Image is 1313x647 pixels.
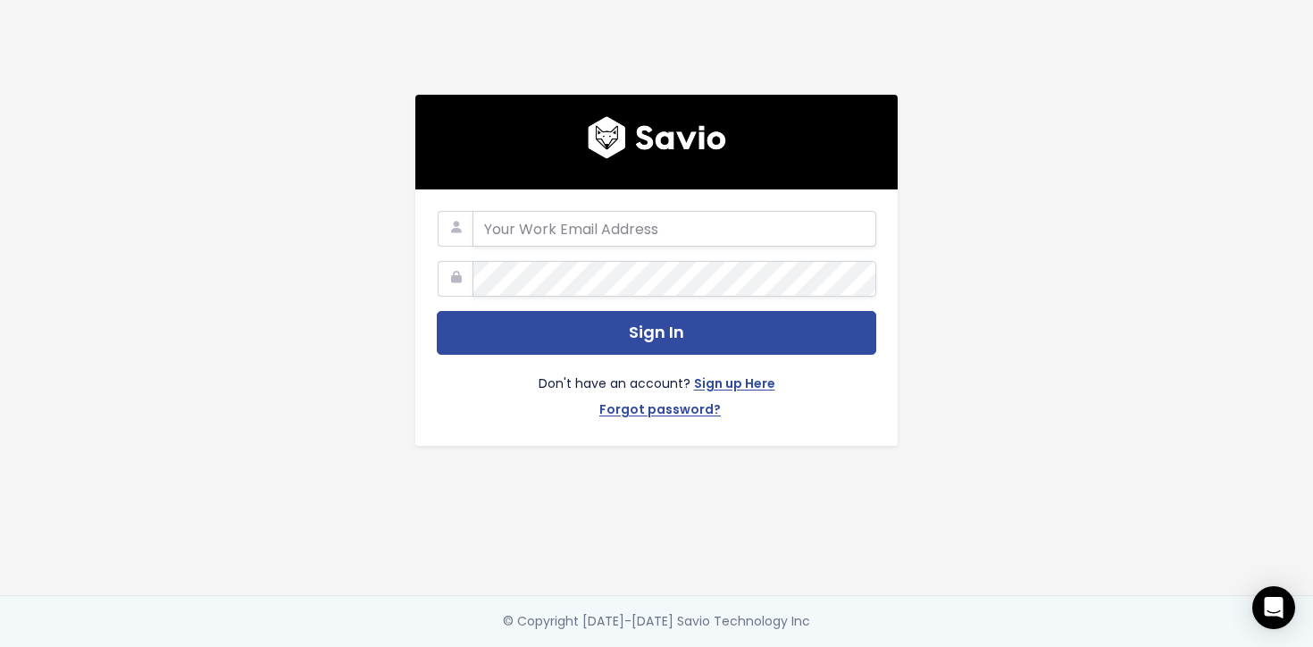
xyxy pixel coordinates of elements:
div: Don't have an account? [437,355,876,424]
a: Sign up Here [694,373,775,399]
button: Sign In [437,311,876,355]
div: © Copyright [DATE]-[DATE] Savio Technology Inc [503,610,810,633]
img: logo600x187.a314fd40982d.png [588,116,726,159]
a: Forgot password? [599,399,721,424]
input: Your Work Email Address [473,211,876,247]
div: Open Intercom Messenger [1252,586,1295,629]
